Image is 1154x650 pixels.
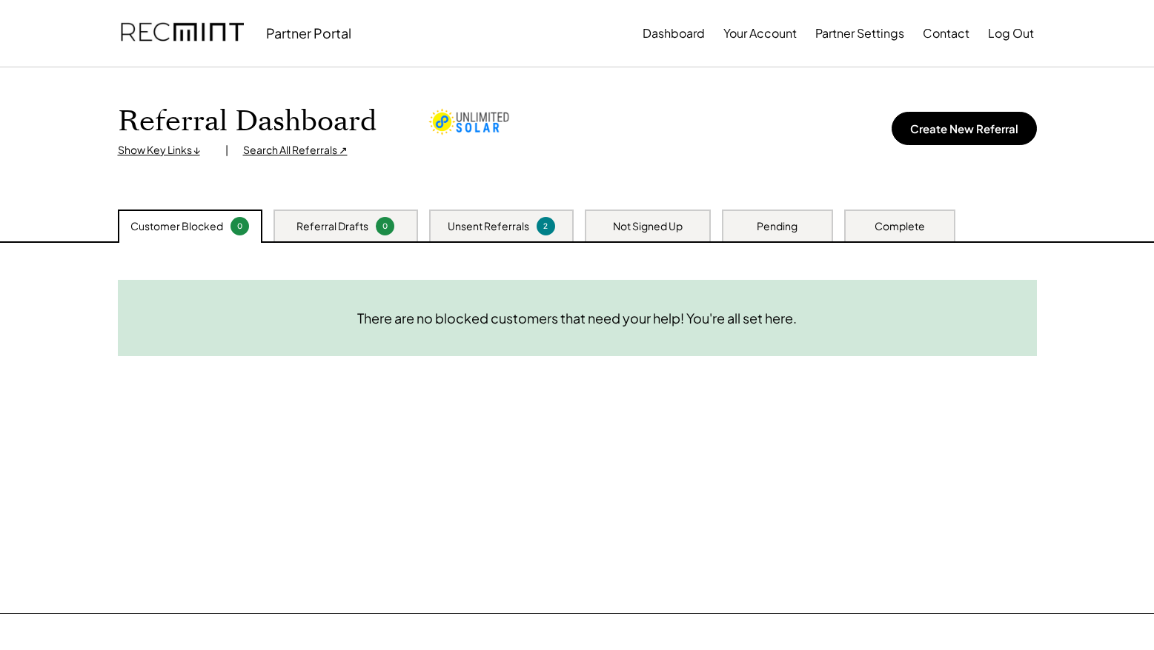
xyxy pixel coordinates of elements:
[266,24,351,41] div: Partner Portal
[448,219,529,234] div: Unsent Referrals
[296,219,368,234] div: Referral Drafts
[723,19,797,48] button: Your Account
[130,219,223,234] div: Customer Blocked
[357,309,797,326] div: There are no blocked customers that need your help! You're all set here.
[243,143,348,158] div: Search All Referrals ↗
[539,221,553,232] div: 2
[643,19,705,48] button: Dashboard
[118,104,377,139] h1: Referral Dashboard
[875,219,925,234] div: Complete
[815,19,904,48] button: Partner Settings
[613,219,683,234] div: Not Signed Up
[121,8,244,58] img: recmint-logotype%403x.png
[233,221,247,232] div: 0
[118,143,210,158] div: Show Key Links ↓
[428,108,510,135] img: unlimited-solar.png
[378,221,392,232] div: 0
[988,19,1034,48] button: Log Out
[757,219,797,234] div: Pending
[892,112,1037,145] button: Create New Referral
[225,143,228,158] div: |
[923,19,969,48] button: Contact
